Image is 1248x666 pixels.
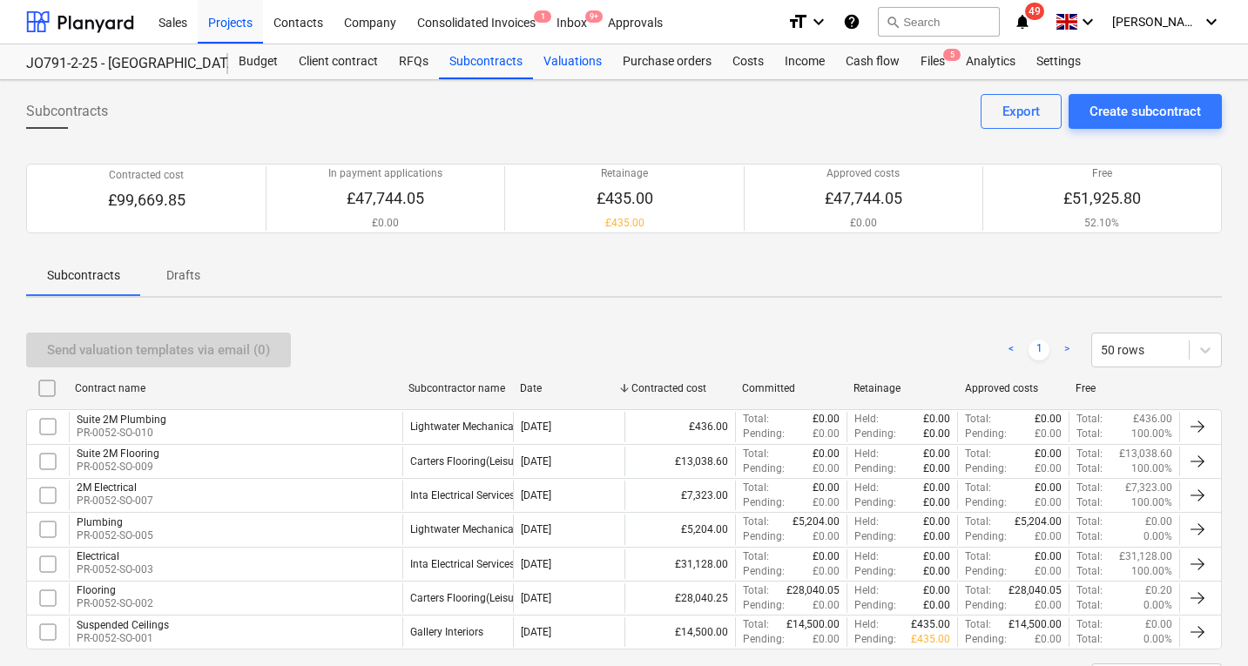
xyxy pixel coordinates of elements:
div: £13,038.60 [624,447,736,476]
p: £435.00 [597,188,653,209]
p: £47,744.05 [825,188,902,209]
span: 9+ [585,10,603,23]
div: 2M Electrical [77,481,153,494]
p: Pending : [965,461,1007,476]
div: [DATE] [521,626,551,638]
div: Export [1002,100,1040,123]
div: Lightwater Mechanical LTD [410,420,536,433]
div: Gallery Interiors [410,626,483,638]
div: £7,323.00 [624,481,736,510]
p: Held : [854,515,879,529]
p: £31,128.00 [1119,549,1172,564]
p: Total : [743,515,769,529]
p: £0.00 [923,564,950,579]
p: Total : [743,583,769,598]
p: Total : [1076,583,1103,598]
p: Held : [854,481,879,495]
p: Pending : [854,564,896,579]
p: Pending : [854,495,896,510]
div: £14,500.00 [624,617,736,647]
p: Total : [965,481,991,495]
p: Total : [1076,515,1103,529]
p: Total : [1076,549,1103,564]
p: 100.00% [1131,427,1172,441]
a: Next page [1056,340,1077,360]
p: Free [1063,166,1141,181]
p: Total : [965,515,991,529]
i: keyboard_arrow_down [1077,11,1098,32]
p: £0.00 [813,598,840,613]
p: £0.00 [1035,412,1062,427]
p: Pending : [743,495,785,510]
p: Held : [854,549,879,564]
i: keyboard_arrow_down [808,11,829,32]
p: £0.00 [1035,564,1062,579]
p: £99,669.85 [108,190,186,211]
p: Total : [743,447,769,461]
p: £0.00 [1035,495,1062,510]
p: Total : [743,617,769,632]
div: Retainage [853,382,951,394]
p: PR-0052-SO-010 [77,426,166,441]
i: format_size [787,11,808,32]
a: Valuations [533,44,612,79]
p: Total : [965,583,991,598]
div: Electrical [77,550,153,562]
p: Total : [1076,447,1103,461]
p: £0.00 [1035,529,1062,544]
p: £0.00 [813,564,840,579]
div: Lightwater Mechanical LTD [410,523,536,535]
p: 100.00% [1131,461,1172,476]
p: £5,204.00 [1015,515,1062,529]
p: £435.00 [911,617,950,632]
p: £0.00 [813,481,840,495]
div: Flooring [77,584,153,596]
p: £13,038.60 [1119,447,1172,461]
div: Approved costs [965,382,1062,394]
p: £0.00 [813,549,840,564]
p: £0.00 [923,495,950,510]
div: [DATE] [521,558,551,570]
a: Income [774,44,835,79]
div: Inta Electrical Services Ltd [410,489,532,501]
p: £436.00 [1133,412,1172,427]
div: Contract name [75,382,395,394]
p: Total : [1076,529,1103,544]
div: Create subcontract [1089,100,1201,123]
p: £0.00 [813,447,840,461]
a: Costs [722,44,774,79]
span: [PERSON_NAME] [1112,15,1199,29]
p: Held : [854,617,879,632]
a: Subcontracts [439,44,533,79]
div: [DATE] [521,420,551,433]
div: Date [520,382,617,394]
button: Search [878,7,1000,37]
p: Total : [1076,481,1103,495]
p: Total : [965,549,991,564]
div: RFQs [388,44,439,79]
p: PR-0052-SO-005 [77,528,153,543]
a: Analytics [955,44,1026,79]
p: £0.00 [1035,632,1062,647]
p: Pending : [854,427,896,441]
p: £0.00 [923,529,950,544]
p: PR-0052-SO-007 [77,494,153,508]
a: Client contract [288,44,388,79]
div: £436.00 [624,412,736,441]
p: £0.00 [923,583,950,598]
p: Approved costs [825,166,902,181]
div: Cash flow [835,44,910,79]
span: 1 [534,10,551,23]
div: Settings [1026,44,1091,79]
p: Pending : [743,564,785,579]
p: £14,500.00 [1009,617,1062,632]
p: Contracted cost [108,168,186,183]
p: 0.00% [1143,632,1172,647]
p: Pending : [965,427,1007,441]
span: search [886,15,900,29]
p: 0.00% [1143,529,1172,544]
div: [DATE] [521,489,551,501]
